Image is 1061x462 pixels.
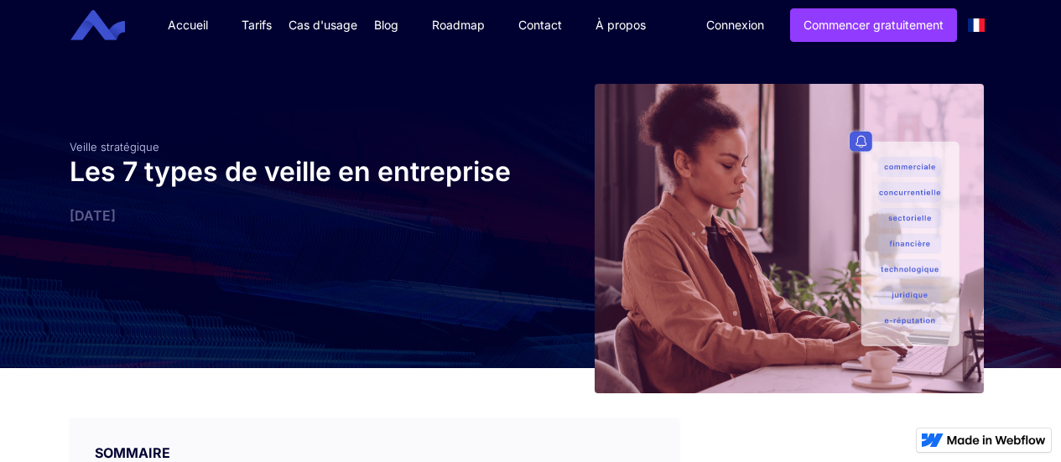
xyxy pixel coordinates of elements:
[70,140,523,153] div: Veille stratégique
[947,435,1046,445] img: Made in Webflow
[83,10,138,41] a: home
[70,153,523,190] h1: Les 7 types de veille en entreprise
[694,9,777,41] a: Connexion
[289,17,357,34] div: Cas d'usage
[70,418,679,462] div: SOMMAIRE
[790,8,957,42] a: Commencer gratuitement
[70,207,523,224] div: [DATE]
